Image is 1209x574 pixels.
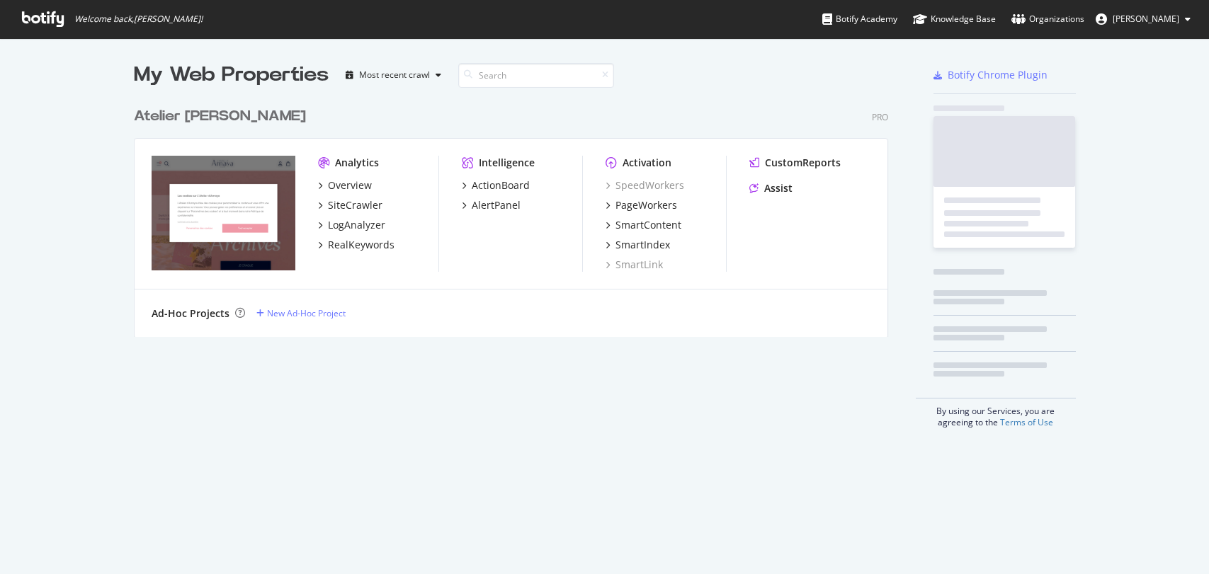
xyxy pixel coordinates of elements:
div: CustomReports [765,156,841,170]
a: SmartLink [606,258,663,272]
input: Search [458,63,614,88]
a: Botify Chrome Plugin [933,68,1048,82]
div: Activation [623,156,671,170]
a: SmartIndex [606,238,670,252]
div: Organizations [1011,12,1084,26]
div: SiteCrawler [328,198,382,212]
a: SiteCrawler [318,198,382,212]
span: Welcome back, [PERSON_NAME] ! [74,13,203,25]
div: PageWorkers [615,198,677,212]
a: Overview [318,178,372,193]
a: AlertPanel [462,198,521,212]
a: Assist [749,181,793,195]
div: Analytics [335,156,379,170]
div: LogAnalyzer [328,218,385,232]
div: By using our Services, you are agreeing to the [916,398,1076,428]
a: CustomReports [749,156,841,170]
a: Terms of Use [1000,416,1053,428]
div: Knowledge Base [913,12,996,26]
div: SmartContent [615,218,681,232]
div: New Ad-Hoc Project [267,307,346,319]
button: [PERSON_NAME] [1084,8,1202,30]
a: ActionBoard [462,178,530,193]
a: RealKeywords [318,238,395,252]
div: AlertPanel [472,198,521,212]
div: Intelligence [479,156,535,170]
div: Ad-Hoc Projects [152,306,229,321]
div: Assist [764,181,793,195]
div: My Web Properties [134,61,329,89]
a: SmartContent [606,218,681,232]
a: Atelier [PERSON_NAME] [134,106,312,127]
img: atelier-amaya.com [152,156,295,270]
div: Botify Academy [822,12,897,26]
a: PageWorkers [606,198,677,212]
a: SpeedWorkers [606,178,684,193]
span: Anne-Solenne OGEE [1113,13,1179,25]
div: RealKeywords [328,238,395,252]
div: Pro [872,111,888,123]
div: Overview [328,178,372,193]
button: Most recent crawl [340,64,447,86]
div: grid [134,89,899,337]
a: New Ad-Hoc Project [256,307,346,319]
a: LogAnalyzer [318,218,385,232]
div: ActionBoard [472,178,530,193]
div: SmartIndex [615,238,670,252]
div: Botify Chrome Plugin [948,68,1048,82]
div: Atelier [PERSON_NAME] [134,106,306,127]
div: Most recent crawl [359,71,430,79]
